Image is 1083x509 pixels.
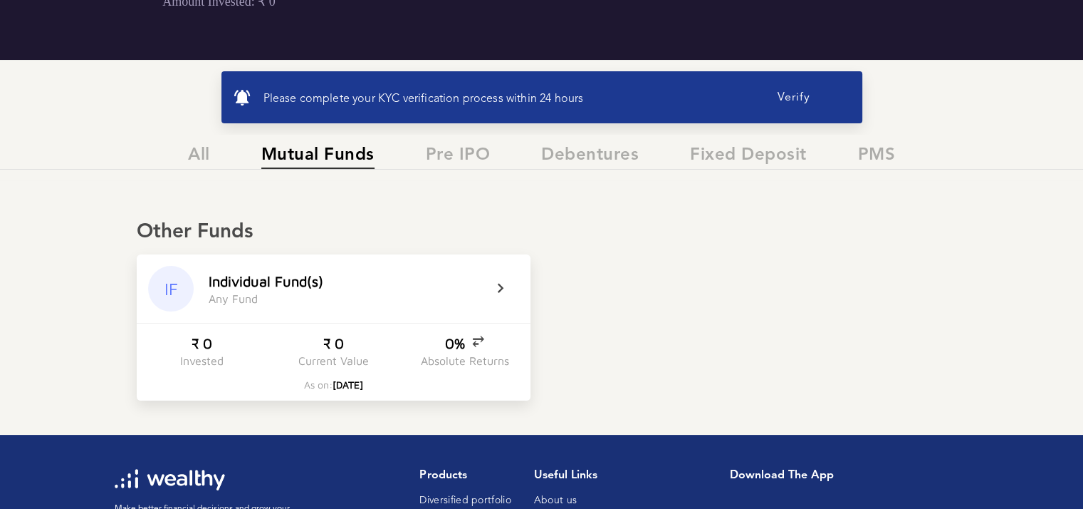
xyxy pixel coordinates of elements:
div: A n y F u n d [209,292,258,305]
img: wl-logo-white.svg [115,469,225,490]
div: I n d i v i d u a l F u n d ( s ) [209,273,323,289]
span: PMS [858,145,896,169]
div: Invested [180,354,224,367]
div: As on: [304,379,363,391]
span: [DATE] [333,379,363,391]
div: IF [148,266,194,312]
div: ₹ 0 [323,335,344,351]
span: Pre IPO [426,145,491,169]
button: Verify [737,83,851,112]
div: 0% [445,335,484,351]
span: All [188,145,210,169]
a: Diversified portfolio [419,495,511,505]
div: Absolute Returns [421,354,509,367]
h1: Download the app [730,469,958,483]
span: Mutual Funds [261,145,375,169]
a: About us [534,495,577,505]
div: ₹ 0 [192,335,212,351]
span: Fixed Deposit [690,145,807,169]
span: Debentures [541,145,639,169]
p: Please complete your KYC verification process within 24 hours [263,93,737,106]
h1: Useful Links [534,469,614,483]
div: Current Value [298,354,369,367]
h1: Products [419,469,511,483]
div: Other Funds [137,220,946,245]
